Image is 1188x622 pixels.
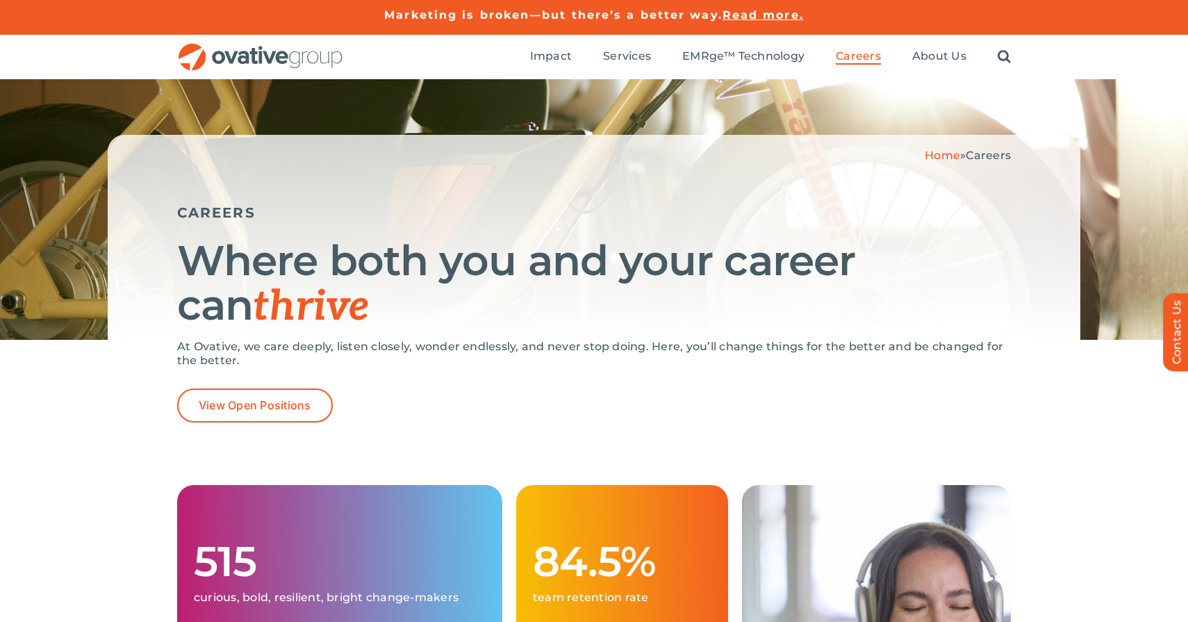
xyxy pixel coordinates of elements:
[603,49,651,63] span: Services
[177,42,344,55] a: OG_Full_horizontal_RGB
[912,49,966,63] span: About Us
[682,49,805,65] a: EMRge™ Technology
[177,204,1011,221] h5: CAREERS
[925,149,960,162] a: Home
[966,149,1011,162] span: Careers
[199,399,311,412] span: View Open Positions
[836,49,881,63] span: Careers
[533,591,711,605] p: team retention rate
[177,238,1011,329] h1: Where both you and your career can
[194,591,486,605] p: curious, bold, resilient, bright change-makers
[836,49,881,65] a: Careers
[723,8,804,22] a: Read more.
[682,49,805,63] span: EMRge™ Technology
[530,49,572,65] a: Impact
[177,388,333,423] a: View Open Positions
[925,149,1011,162] span: »
[253,282,369,332] span: thrive
[912,49,966,65] a: About Us
[998,49,1011,65] a: Search
[530,49,572,63] span: Impact
[603,49,651,65] a: Services
[177,340,1011,368] p: At Ovative, we care deeply, listen closely, wonder endlessly, and never stop doing. Here, you’ll ...
[530,35,1011,79] nav: Menu
[384,8,723,22] a: Marketing is broken—but there’s a better way.
[194,539,486,584] h1: 515
[533,539,711,584] h1: 84.5%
